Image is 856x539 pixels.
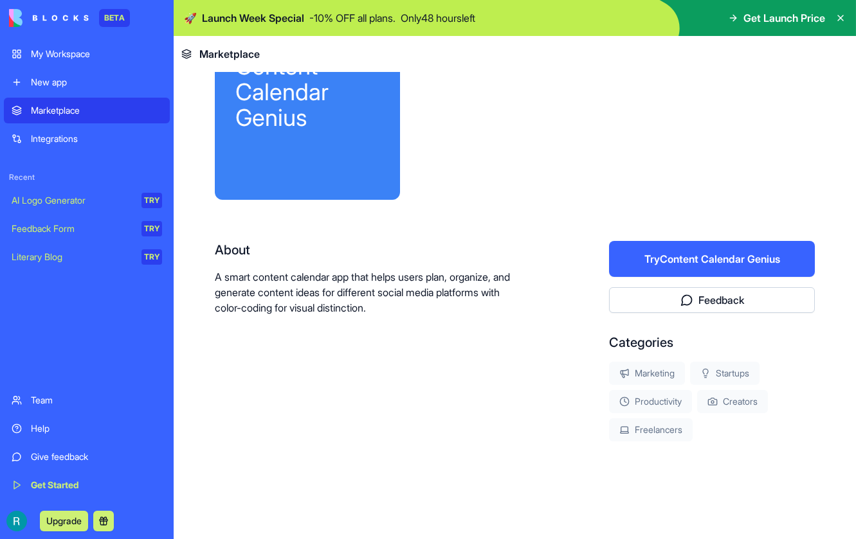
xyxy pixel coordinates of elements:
[141,193,162,208] div: TRY
[609,241,815,277] button: TryContent Calendar Genius
[4,69,170,95] a: New app
[40,511,88,531] button: Upgrade
[609,287,815,313] button: Feedback
[199,46,260,62] span: Marketplace
[202,10,304,26] span: Launch Week Special
[609,418,693,441] div: Freelancers
[4,188,170,213] a: AI Logo GeneratorTRY
[743,10,825,26] span: Get Launch Price
[4,216,170,242] a: Feedback FormTRY
[99,9,130,27] div: BETA
[31,422,162,435] div: Help
[697,390,768,413] div: Creators
[141,221,162,236] div: TRY
[309,10,396,26] p: - 10 % OFF all plans.
[31,132,162,145] div: Integrations
[235,53,379,130] div: Content Calendar Genius
[4,416,170,441] a: Help
[401,10,475,26] p: Only 48 hours left
[31,479,162,491] div: Get Started
[4,172,170,182] span: Recent
[215,241,527,259] div: About
[31,450,162,463] div: Give feedback
[12,194,132,207] div: AI Logo Generator
[215,269,527,315] p: A smart content calendar app that helps users plan, organize, and generate content ideas for diff...
[31,104,162,117] div: Marketplace
[609,333,815,351] div: Categories
[4,444,170,470] a: Give feedback
[31,394,162,407] div: Team
[31,76,162,89] div: New app
[12,222,132,235] div: Feedback Form
[9,9,89,27] img: logo
[4,126,170,152] a: Integrations
[690,362,760,385] div: Startups
[4,472,170,498] a: Get Started
[31,48,162,60] div: My Workspace
[609,390,692,413] div: Productivity
[4,244,170,270] a: Literary BlogTRY
[9,9,130,27] a: BETA
[184,10,197,26] span: 🚀
[141,249,162,265] div: TRY
[4,41,170,67] a: My Workspace
[6,511,27,531] img: ACg8ocJKzMhLkAJ_x413dl9SEeyw7q9BXawbrX3xunlJwYJZ5cdRGQ=s96-c
[609,362,685,385] div: Marketing
[12,251,132,263] div: Literary Blog
[4,387,170,413] a: Team
[40,514,88,527] a: Upgrade
[4,98,170,123] a: Marketplace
